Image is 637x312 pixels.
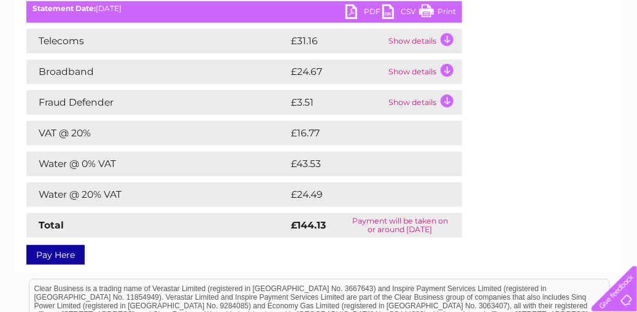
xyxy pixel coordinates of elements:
[288,29,385,53] td: £31.16
[26,152,288,176] td: Water @ 0% VAT
[26,90,288,115] td: Fraud Defender
[288,182,438,207] td: £24.49
[26,245,85,265] a: Pay Here
[288,90,385,115] td: £3.51
[596,52,625,61] a: Log out
[26,121,288,146] td: VAT @ 20%
[288,60,385,84] td: £24.67
[382,4,419,22] a: CSV
[26,4,462,13] div: [DATE]
[555,52,585,61] a: Contact
[288,152,437,176] td: £43.53
[421,52,444,61] a: Water
[406,6,490,21] a: 0333 014 3131
[29,7,609,60] div: Clear Business is a trading name of Verastar Limited (registered in [GEOGRAPHIC_DATA] No. 3667643...
[385,29,462,53] td: Show details
[22,32,85,69] img: logo.png
[33,4,96,13] b: Statement Date:
[530,52,548,61] a: Blog
[385,90,462,115] td: Show details
[486,52,523,61] a: Telecoms
[26,182,288,207] td: Water @ 20% VAT
[26,29,288,53] td: Telecoms
[291,219,326,231] strong: £144.13
[419,4,456,22] a: Print
[338,213,462,238] td: Payment will be taken on or around [DATE]
[288,121,436,146] td: £16.77
[346,4,382,22] a: PDF
[26,60,288,84] td: Broadband
[39,219,64,231] strong: Total
[452,52,479,61] a: Energy
[385,60,462,84] td: Show details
